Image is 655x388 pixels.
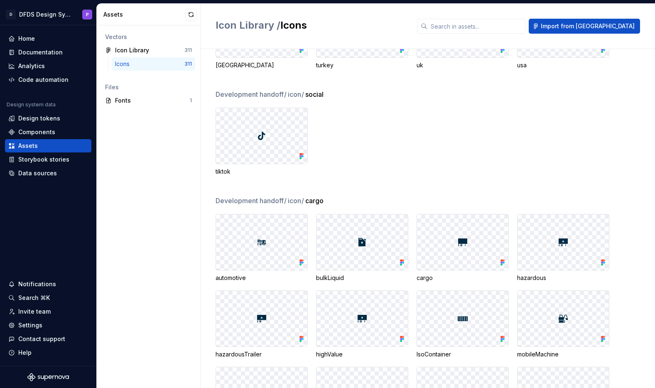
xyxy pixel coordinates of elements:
[5,46,91,59] a: Documentation
[5,346,91,359] button: Help
[5,32,91,45] a: Home
[18,307,51,316] div: Invite team
[216,19,407,32] h2: Icons
[18,142,38,150] div: Assets
[18,169,57,177] div: Data sources
[316,350,408,359] div: highValue
[2,5,95,23] button: DDFDS Design SystemP
[5,59,91,73] a: Analytics
[18,335,65,343] div: Contact support
[5,305,91,318] a: Invite team
[105,33,192,41] div: Vectors
[18,349,32,357] div: Help
[18,321,42,329] div: Settings
[18,155,69,164] div: Storybook stories
[541,22,635,30] span: Import from [GEOGRAPHIC_DATA]
[5,139,91,152] a: Assets
[5,291,91,305] button: Search ⌘K
[5,332,91,346] button: Contact support
[184,47,192,54] div: 311
[305,196,324,206] span: cargo
[7,101,56,108] div: Design system data
[216,274,308,282] div: automotive
[5,167,91,180] a: Data sources
[284,196,287,205] span: /
[18,48,63,56] div: Documentation
[6,10,16,20] div: D
[5,73,91,86] a: Code automation
[216,89,287,99] span: Development handoff
[417,350,509,359] div: IsoContainer
[184,61,192,67] div: 311
[5,153,91,166] a: Storybook stories
[18,294,50,302] div: Search ⌘K
[216,350,308,359] div: hazardousTrailer
[102,94,195,107] a: Fonts1
[115,46,149,54] div: Icon Library
[216,61,308,69] div: [GEOGRAPHIC_DATA]
[302,196,304,205] span: /
[288,89,304,99] span: icon
[316,61,408,69] div: turkey
[86,11,89,18] div: P
[427,19,525,34] input: Search in assets...
[302,90,304,98] span: /
[115,96,190,105] div: Fonts
[284,90,287,98] span: /
[102,44,195,57] a: Icon Library311
[105,83,192,91] div: Files
[115,60,133,68] div: Icons
[5,125,91,139] a: Components
[529,19,640,34] button: Import from [GEOGRAPHIC_DATA]
[5,277,91,291] button: Notifications
[18,62,45,70] div: Analytics
[112,57,195,71] a: Icons311
[305,89,324,99] span: social
[216,167,308,176] div: tiktok
[517,350,609,359] div: mobileMachine
[103,10,185,19] div: Assets
[19,10,72,19] div: DFDS Design System
[517,61,609,69] div: usa
[18,76,69,84] div: Code automation
[18,128,55,136] div: Components
[18,280,56,288] div: Notifications
[5,319,91,332] a: Settings
[288,196,304,206] span: icon
[18,114,60,123] div: Design tokens
[417,61,509,69] div: uk
[216,196,287,206] span: Development handoff
[18,34,35,43] div: Home
[190,97,192,104] div: 1
[5,112,91,125] a: Design tokens
[316,274,408,282] div: bulkLiquid
[216,19,280,31] span: Icon Library /
[517,274,609,282] div: hazardous
[417,274,509,282] div: cargo
[27,373,69,381] svg: Supernova Logo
